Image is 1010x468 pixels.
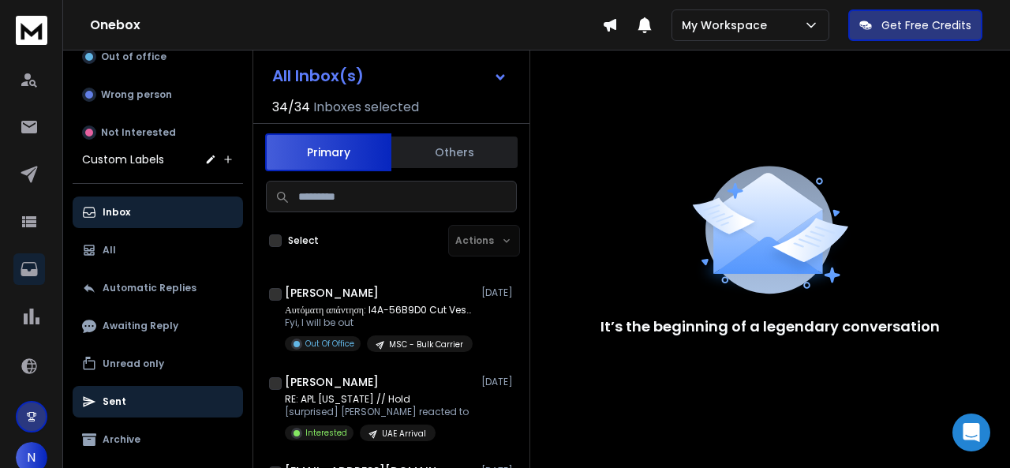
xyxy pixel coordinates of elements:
[272,68,364,84] h1: All Inbox(s)
[272,98,310,117] span: 34 / 34
[881,17,971,33] p: Get Free Credits
[389,339,463,350] p: MSC - Bulk Carrier
[682,17,773,33] p: My Workspace
[16,16,47,45] img: logo
[305,427,347,439] p: Interested
[103,244,116,256] p: All
[285,393,469,406] p: RE: APL [US_STATE] // Hold
[103,320,178,332] p: Awaiting Reply
[265,133,391,171] button: Primary
[73,117,243,148] button: Not Interested
[952,414,990,451] div: Open Intercom Messenger
[103,395,126,408] p: Sent
[73,79,243,110] button: Wrong person
[391,135,518,170] button: Others
[305,338,354,350] p: Out Of Office
[103,358,164,370] p: Unread only
[848,9,982,41] button: Get Free Credits
[285,285,379,301] h1: [PERSON_NAME]
[73,310,243,342] button: Awaiting Reply
[73,348,243,380] button: Unread only
[101,88,172,101] p: Wrong person
[313,98,419,117] h3: Inboxes selected
[260,60,520,92] button: All Inbox(s)
[382,428,426,440] p: UAE Arrival
[103,282,196,294] p: Automatic Replies
[73,386,243,417] button: Sent
[73,424,243,455] button: Archive
[101,51,166,63] p: Out of office
[73,234,243,266] button: All
[481,376,517,388] p: [DATE]
[73,272,243,304] button: Automatic Replies
[73,41,243,73] button: Out of office
[73,197,243,228] button: Inbox
[82,152,164,167] h3: Custom Labels
[600,316,940,338] p: It’s the beginning of a legendary conversation
[101,126,176,139] p: Not Interested
[285,406,469,418] p: [surprised] [PERSON_NAME] reacted to
[285,304,474,316] p: Αυτόματη απάντηση: I4A-56B9D0 Cut Vessel
[285,374,379,390] h1: [PERSON_NAME]
[285,316,474,329] p: Fyi, I will be out
[90,16,602,35] h1: Onebox
[103,206,130,219] p: Inbox
[288,234,319,247] label: Select
[481,286,517,299] p: [DATE]
[103,433,140,446] p: Archive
